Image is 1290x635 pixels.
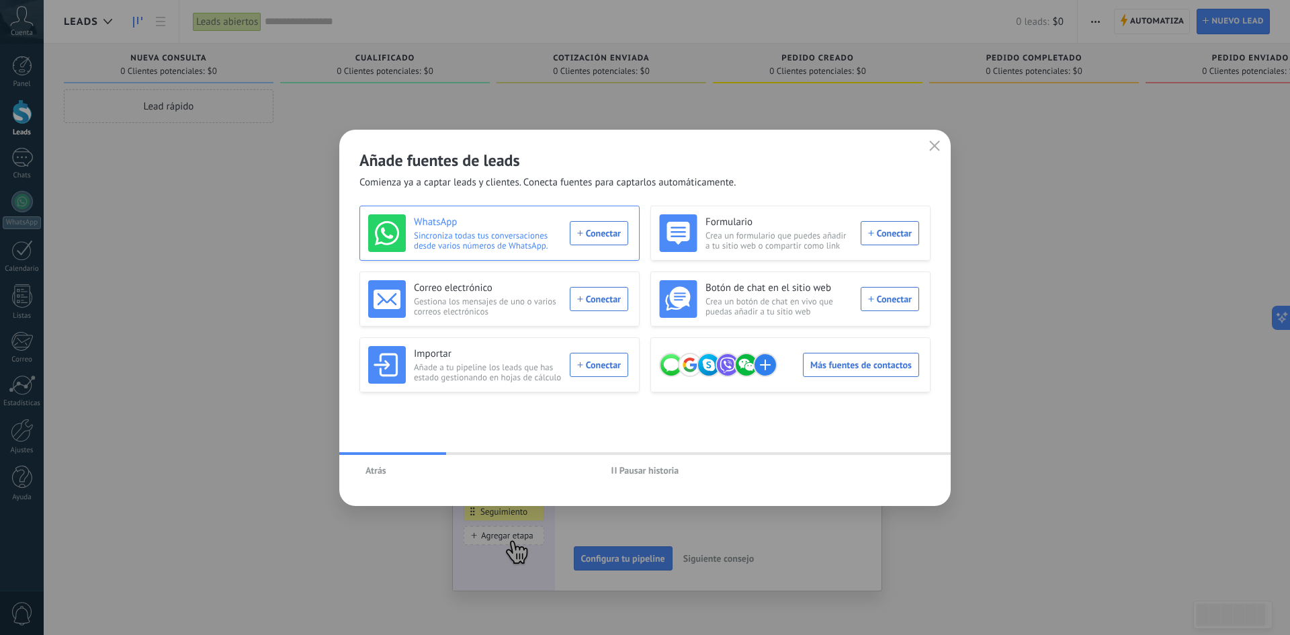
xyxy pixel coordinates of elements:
span: Gestiona los mensajes de uno o varios correos electrónicos [414,296,562,316]
h3: Formulario [705,216,853,229]
span: Crea un formulario que puedes añadir a tu sitio web o compartir como link [705,230,853,251]
span: Añade a tu pipeline los leads que has estado gestionando en hojas de cálculo [414,362,562,382]
span: Pausar historia [619,466,679,475]
h2: Añade fuentes de leads [359,150,931,171]
button: Atrás [359,460,392,480]
h3: Correo electrónico [414,282,562,295]
h3: WhatsApp [414,216,562,229]
span: Atrás [365,466,386,475]
span: Sincroniza todas tus conversaciones desde varios números de WhatsApp. [414,230,562,251]
button: Pausar historia [605,460,685,480]
h3: Botón de chat en el sitio web [705,282,853,295]
h3: Importar [414,347,562,361]
span: Comienza ya a captar leads y clientes. Conecta fuentes para captarlos automáticamente. [359,176,736,189]
span: Crea un botón de chat en vivo que puedas añadir a tu sitio web [705,296,853,316]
